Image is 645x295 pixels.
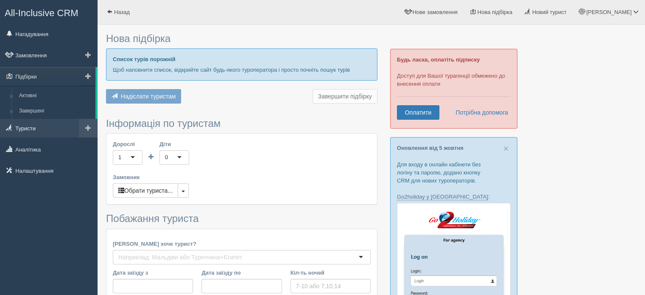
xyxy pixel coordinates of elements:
label: Замовник [113,173,371,181]
a: Оновлення від 5 жовтня [397,145,464,151]
p: Для входу в онлайн кабінети без логіну та паролю, додано кнопку CRM для нових туроператорів. [397,160,511,185]
input: Наприклад: Мальдіви або Туреччина+Єгипет [118,253,246,261]
h3: Інформація по туристам [106,118,377,129]
span: Нове замовлення [413,9,458,15]
div: 0 [165,153,168,162]
span: [PERSON_NAME] [586,9,631,15]
a: Активні [15,88,95,104]
label: Дата заїзду з [113,269,193,277]
span: Назад [114,9,130,15]
a: Потрібна допомога [450,105,508,120]
label: Кіл-ть ночей [290,269,371,277]
span: Надіслати туристам [121,93,176,100]
label: Дорослі [113,140,142,148]
b: Список турів порожній [113,56,176,62]
div: Доступ для Вашої турагенції обмежено до внесення оплати [390,49,517,129]
input: 7-10 або 7,10,14 [290,279,371,293]
div: 1 [118,153,121,162]
button: Завершити підбірку [313,89,377,104]
span: Новий турист [532,9,567,15]
label: Дата заїзду по [201,269,282,277]
p: Щоб наповнити список, відкрийте сайт будь-якого туроператора і просто почніть пошук турів [113,66,371,74]
a: Оплатити [397,105,439,120]
span: × [503,143,508,153]
a: Завершені [15,104,95,119]
b: Будь ласка, оплатіть підписку [397,56,480,63]
span: Побажання туриста [106,213,199,224]
button: Close [503,144,508,153]
button: Обрати туриста... [113,183,178,198]
button: Надіслати туристам [106,89,181,104]
span: Нова підбірка [477,9,513,15]
a: Go2holiday у [GEOGRAPHIC_DATA] [397,194,488,200]
p: : [397,193,511,201]
span: All-Inclusive CRM [5,8,78,18]
a: All-Inclusive CRM [0,0,97,24]
label: [PERSON_NAME] хоче турист? [113,240,371,248]
h3: Нова підбірка [106,33,377,44]
label: Діти [159,140,189,148]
